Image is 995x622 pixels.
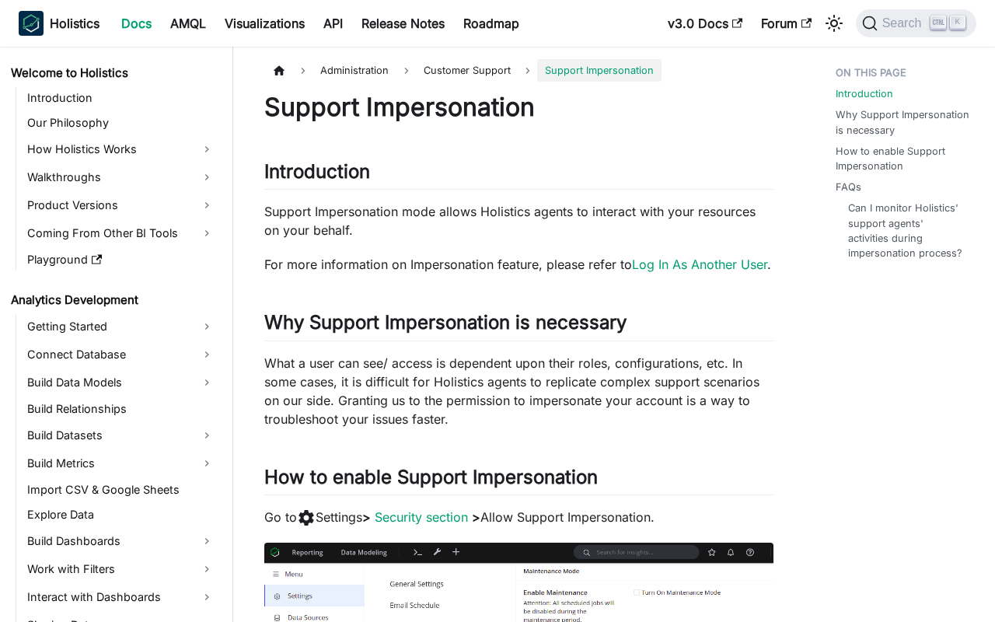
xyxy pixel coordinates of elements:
[23,529,219,554] a: Build Dashboards
[537,59,662,82] span: Support Impersonation
[264,92,773,123] h1: Support Impersonation
[161,11,215,36] a: AMQL
[23,221,219,246] a: Coming From Other BI Tools
[264,202,773,239] p: Support Impersonation mode allows Holistics agents to interact with your resources on your behalf.
[19,11,44,36] img: Holistics
[215,11,314,36] a: Visualizations
[23,423,219,448] a: Build Datasets
[264,59,773,82] nav: Breadcrumbs
[836,86,893,101] a: Introduction
[112,11,161,36] a: Docs
[23,87,219,109] a: Introduction
[836,180,861,194] a: FAQs
[264,59,294,82] a: Home page
[950,16,965,30] kbd: K
[6,289,219,311] a: Analytics Development
[264,255,773,274] p: For more information on Impersonation feature, please refer to .
[836,107,970,137] a: Why Support Impersonation is necessary
[23,112,219,134] a: Our Philosophy
[878,16,931,30] span: Search
[836,144,970,173] a: How to enable Support Impersonation
[6,62,219,84] a: Welcome to Holistics
[362,509,371,525] strong: >
[822,11,847,36] button: Switch between dark and light mode (currently light mode)
[264,466,773,495] h2: How to enable Support Impersonation
[264,160,773,190] h2: Introduction
[23,193,219,218] a: Product Versions
[23,249,219,271] a: Playground
[23,370,219,395] a: Build Data Models
[658,11,752,36] a: v3.0 Docs
[297,508,316,527] span: settings
[264,354,773,428] p: What a user can see/ access is dependent upon their roles, configurations, etc. In some cases, it...
[416,59,518,82] span: Customer Support
[23,165,219,190] a: Walkthroughs
[23,479,219,501] a: Import CSV & Google Sheets
[454,11,529,36] a: Roadmap
[312,59,396,82] span: Administration
[23,137,219,162] a: How Holistics Works
[23,585,219,610] a: Interact with Dashboards
[264,508,773,528] p: Go to Settings Allow Support Impersonation.
[23,504,219,526] a: Explore Data
[23,557,219,582] a: Work with Filters
[23,342,219,367] a: Connect Database
[632,257,767,272] a: Log In As Another User
[352,11,454,36] a: Release Notes
[848,201,964,260] a: Can I monitor Holistics' support agents' activities during impersonation process?
[472,509,480,525] strong: >
[375,509,468,525] a: Security section
[264,311,773,341] h2: Why Support Impersonation is necessary
[23,398,219,420] a: Build Relationships
[19,11,99,36] a: HolisticsHolistics
[856,9,976,37] button: Search (Ctrl+K)
[50,14,99,33] b: Holistics
[23,451,219,476] a: Build Metrics
[23,314,219,339] a: Getting Started
[752,11,821,36] a: Forum
[314,11,352,36] a: API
